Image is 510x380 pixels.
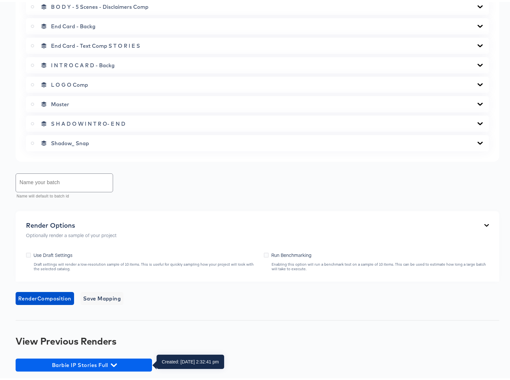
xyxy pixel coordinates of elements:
div: Draft settings will render a low-resolution sample of 10 items. This is useful for quickly sampli... [33,260,257,269]
button: Save Mapping [81,290,124,303]
span: Render Composition [18,292,71,301]
span: I N T R O C A R D - Backg [51,60,115,67]
span: Shadow_ Snap [51,138,89,145]
span: Use Draft Settings [33,250,72,256]
span: Save Mapping [83,292,121,301]
div: View Previous Renders [16,334,499,344]
span: End Card - Text Comp S T O R I E S [51,41,140,47]
span: End Card - Backg [51,21,96,28]
span: Barbie IP Stories Full [19,359,149,368]
span: B O D Y - 5 Scenes - Disclaimers Comp [51,2,148,8]
span: Run Benchmarking [271,250,312,256]
button: RenderComposition [16,290,74,303]
div: Enabling this option will run a benchmark test on a sample of 10 items. This can be used to estim... [271,260,489,269]
span: Master [51,99,69,106]
button: Barbie IP Stories Full [16,357,152,370]
span: L O G O Comp [51,80,88,86]
span: S H A D O W I N T R O- E N D [51,119,125,125]
p: Name will default to batch id [17,191,108,198]
p: Optionally render a sample of your project [26,230,117,236]
div: Render Options [26,220,117,227]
